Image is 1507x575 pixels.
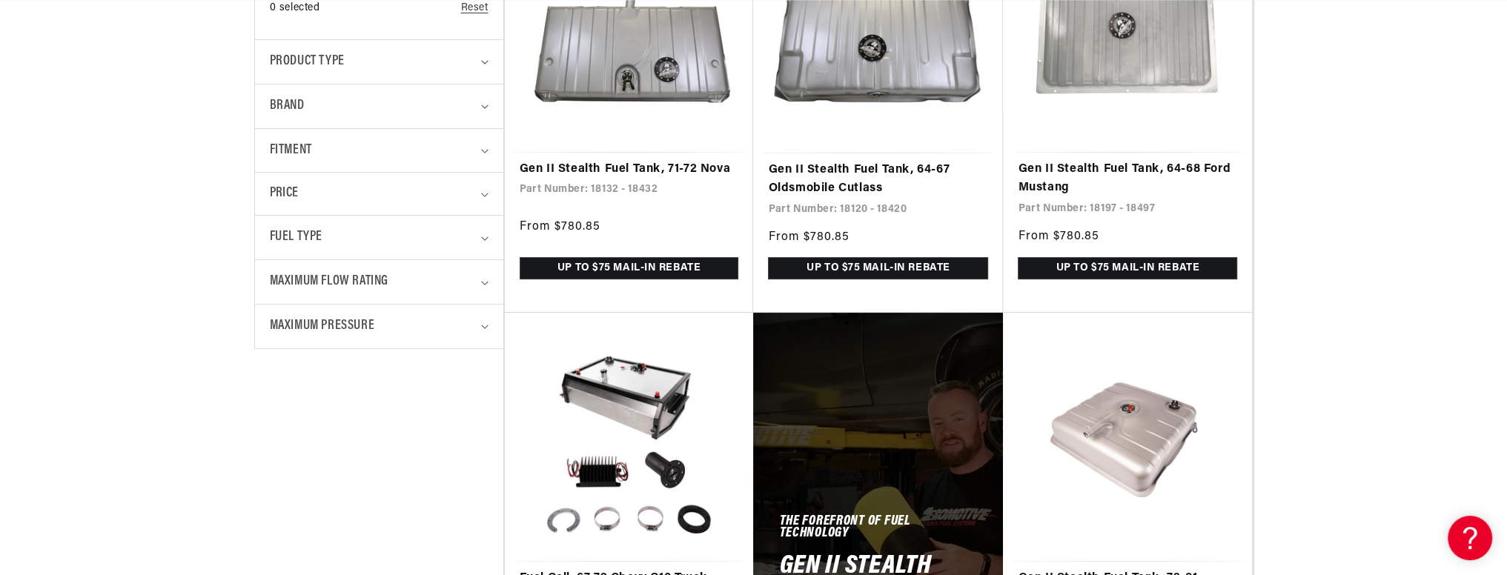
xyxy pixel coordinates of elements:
h5: The forefront of fuel technology [779,516,977,540]
span: Fitment [270,140,312,162]
span: Brand [270,96,305,117]
summary: Fitment (0 selected) [270,129,488,173]
span: Maximum Flow Rating [270,271,388,293]
summary: Maximum Pressure (0 selected) [270,305,488,348]
summary: Price [270,173,488,215]
span: Product type [270,51,345,73]
a: Gen II Stealth Fuel Tank, 64-67 Oldsmobile Cutlass [768,161,988,199]
a: Gen II Stealth Fuel Tank, 71-72 Nova [520,160,739,179]
summary: Fuel Type (0 selected) [270,216,488,259]
summary: Maximum Flow Rating (0 selected) [270,260,488,304]
summary: Brand (0 selected) [270,84,488,128]
summary: Product type (0 selected) [270,40,488,84]
span: Maximum Pressure [270,316,375,337]
a: Gen II Stealth Fuel Tank, 64-68 Ford Mustang [1018,160,1237,198]
span: Price [270,184,299,204]
span: Fuel Type [270,227,322,248]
